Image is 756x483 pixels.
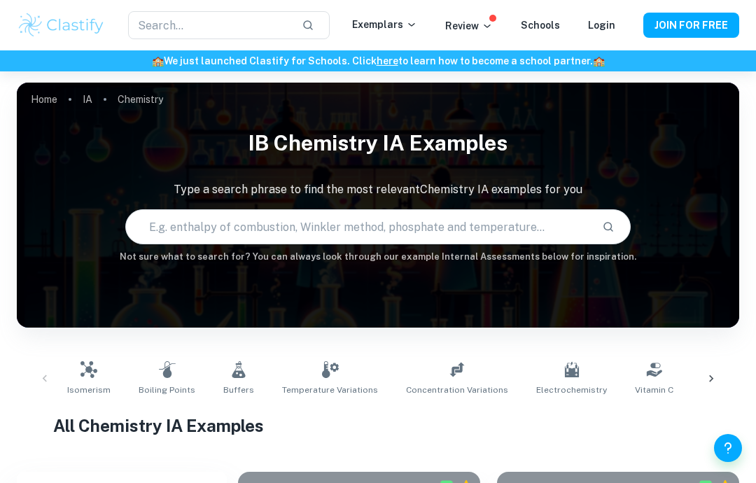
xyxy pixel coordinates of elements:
img: Clastify logo [17,11,106,39]
a: Login [588,20,615,31]
h6: Not sure what to search for? You can always look through our example Internal Assessments below f... [17,250,739,264]
a: IA [83,90,92,109]
h1: IB Chemistry IA examples [17,122,739,164]
span: 🏫 [152,55,164,66]
p: Review [445,18,493,34]
span: Temperature Variations [282,384,378,396]
button: Help and Feedback [714,434,742,462]
input: Search... [128,11,290,39]
input: E.g. enthalpy of combustion, Winkler method, phosphate and temperature... [126,207,591,246]
a: Schools [521,20,560,31]
span: Boiling Points [139,384,195,396]
span: Vitamin C [635,384,673,396]
h6: We just launched Clastify for Schools. Click to learn how to become a school partner. [3,53,753,69]
h1: All Chemistry IA Examples [53,413,703,438]
p: Chemistry [118,92,163,107]
span: Electrochemistry [536,384,607,396]
p: Type a search phrase to find the most relevant Chemistry IA examples for you [17,181,739,198]
span: Buffers [223,384,254,396]
span: Concentration Variations [406,384,508,396]
p: Exemplars [352,17,417,32]
button: Search [596,215,620,239]
button: JOIN FOR FREE [643,13,739,38]
a: here [377,55,398,66]
span: Isomerism [67,384,111,396]
a: Home [31,90,57,109]
span: 🏫 [593,55,605,66]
